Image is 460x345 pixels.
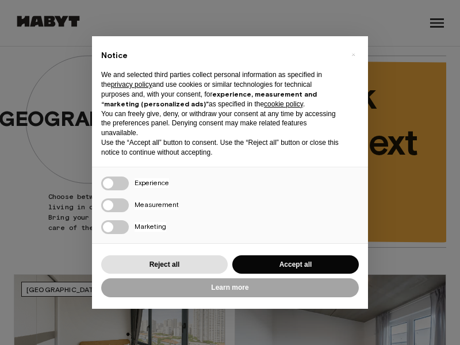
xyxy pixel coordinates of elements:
[101,138,340,158] p: Use the “Accept all” button to consent. Use the “Reject all” button or close this notice to conti...
[101,109,340,138] p: You can freely give, deny, or withdraw your consent at any time by accessing the preferences pane...
[232,255,359,274] button: Accept all
[101,70,340,109] p: We and selected third parties collect personal information as specified in the and use cookies or...
[101,278,359,297] button: Learn more
[101,50,340,62] h2: Notice
[135,178,169,188] span: Experience
[135,200,179,210] span: Measurement
[101,90,317,108] strong: experience, measurement and “marketing (personalized ads)”
[135,222,166,232] span: Marketing
[351,48,355,62] span: ×
[101,255,228,274] button: Reject all
[111,80,152,89] a: privacy policy
[344,45,362,64] button: Close this notice
[264,100,303,108] a: cookie policy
